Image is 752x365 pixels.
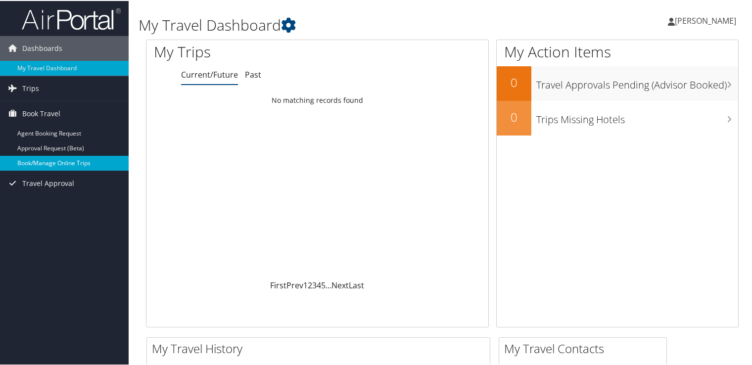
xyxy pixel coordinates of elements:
[154,41,338,61] h1: My Trips
[22,75,39,100] span: Trips
[321,279,326,290] a: 5
[139,14,544,35] h1: My Travel Dashboard
[497,73,531,90] h2: 0
[331,279,349,290] a: Next
[497,65,738,100] a: 0Travel Approvals Pending (Advisor Booked)
[181,68,238,79] a: Current/Future
[668,5,746,35] a: [PERSON_NAME]
[22,35,62,60] span: Dashboards
[22,100,60,125] span: Book Travel
[22,6,121,30] img: airportal-logo.png
[286,279,303,290] a: Prev
[245,68,261,79] a: Past
[303,279,308,290] a: 1
[536,72,738,91] h3: Travel Approvals Pending (Advisor Booked)
[270,279,286,290] a: First
[312,279,317,290] a: 3
[146,91,488,108] td: No matching records found
[536,107,738,126] h3: Trips Missing Hotels
[497,41,738,61] h1: My Action Items
[308,279,312,290] a: 2
[504,339,666,356] h2: My Travel Contacts
[152,339,490,356] h2: My Travel History
[675,14,736,25] span: [PERSON_NAME]
[317,279,321,290] a: 4
[349,279,364,290] a: Last
[326,279,331,290] span: …
[22,170,74,195] span: Travel Approval
[497,108,531,125] h2: 0
[497,100,738,135] a: 0Trips Missing Hotels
